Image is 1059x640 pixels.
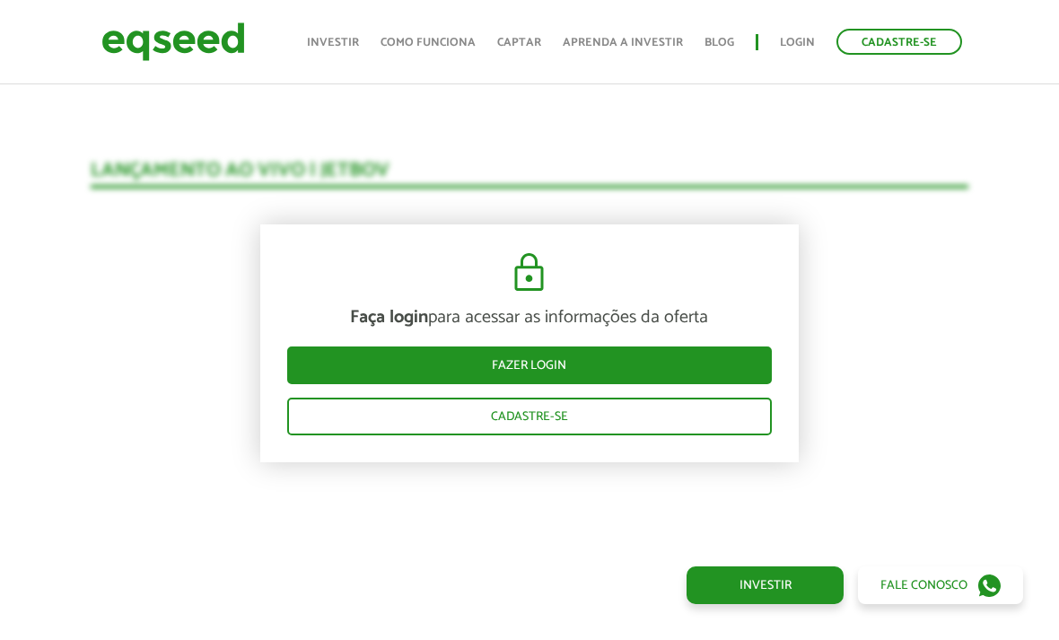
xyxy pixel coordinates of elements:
img: cadeado.svg [507,251,551,294]
a: Investir [307,37,359,48]
a: Login [780,37,815,48]
a: Blog [705,37,734,48]
a: Fale conosco [858,566,1023,604]
p: para acessar as informações da oferta [287,307,772,329]
a: Aprenda a investir [563,37,683,48]
img: EqSeed [101,18,245,66]
a: Cadastre-se [836,29,962,55]
strong: Faça login [350,302,428,332]
a: Captar [497,37,541,48]
a: Investir [687,566,844,604]
a: Fazer login [287,346,772,384]
a: Cadastre-se [287,398,772,435]
a: Como funciona [381,37,476,48]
